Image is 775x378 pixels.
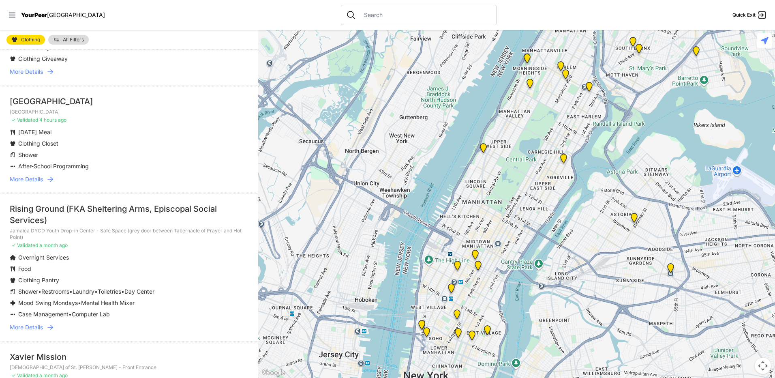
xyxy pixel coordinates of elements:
[18,277,59,283] span: Clothing Pantry
[467,331,477,344] div: University Community Social Services (UCSS)
[39,117,66,123] span: 4 hours ago
[47,11,105,18] span: [GEOGRAPHIC_DATA]
[10,351,248,363] div: Xavier Mission
[359,11,491,19] input: Search
[453,328,463,341] div: Bowery Campus
[18,288,38,295] span: Shower
[422,327,432,340] div: Main Location, SoHo, DYCD Youth Drop-in Center
[755,358,771,374] button: Map camera controls
[94,288,98,295] span: •
[18,254,69,261] span: Overnight Services
[18,311,69,318] span: Case Management
[10,203,248,226] div: Rising Ground (FKA Sheltering Arms, Episcopal Social Services)
[98,288,121,295] span: Toiletries
[18,140,58,147] span: Clothing Closet
[452,309,462,322] div: Harvey Milk High School
[584,82,594,95] div: Main Location
[21,11,47,18] span: YourPeer
[48,35,89,45] a: All Filters
[124,288,154,295] span: Day Center
[11,117,38,123] span: ✓ Validated
[41,288,69,295] span: Restrooms
[10,109,248,115] p: [GEOGRAPHIC_DATA]
[732,10,767,20] a: Quick Exit
[18,151,38,158] span: Shower
[63,37,84,42] span: All Filters
[21,13,105,17] a: YourPeer[GEOGRAPHIC_DATA]
[10,68,248,76] a: More Details
[72,311,110,318] span: Computer Lab
[18,163,89,170] span: After-School Programming
[522,54,532,67] div: Manhattan
[260,367,287,378] img: Google
[39,242,68,248] span: a month ago
[10,323,43,331] span: More Details
[6,35,45,45] a: Clothing
[18,265,31,272] span: Food
[10,175,248,183] a: More Details
[69,288,73,295] span: •
[38,288,41,295] span: •
[525,79,535,92] div: The Cathedral Church of St. John the Divine
[628,37,638,50] div: The Bronx
[10,364,248,371] p: [DEMOGRAPHIC_DATA] of St. [PERSON_NAME] - Front Entrance
[10,228,248,241] p: Jamaica DYCD Youth Drop-in Center - Safe Space (grey door between Tabernacle of Prayer and Hot Po...
[10,175,43,183] span: More Details
[473,261,483,274] div: Greater New York City
[10,323,248,331] a: More Details
[11,242,38,248] span: ✓ Validated
[69,311,72,318] span: •
[18,299,78,306] span: Mood Swing Mondays
[81,299,135,306] span: Mental Health Mixer
[73,288,94,295] span: Laundry
[559,154,569,167] div: Avenue Church
[452,261,462,274] div: New Location, Headquarters
[10,68,43,76] span: More Details
[18,129,51,135] span: [DATE] Meal
[21,37,40,42] span: Clothing
[446,283,456,296] div: Church of St. Francis Xavier - Front Entrance
[732,12,756,18] span: Quick Exit
[18,55,68,62] span: Clothing Giveaway
[78,299,81,306] span: •
[10,96,248,107] div: [GEOGRAPHIC_DATA]
[666,263,676,276] div: Woodside Youth Drop-in Center
[634,44,644,57] div: The Bronx Pride Center
[482,325,492,338] div: Manhattan
[260,367,287,378] a: Open this area in Google Maps (opens a new window)
[556,61,566,74] div: Uptown/Harlem DYCD Youth Drop-in Center
[121,288,124,295] span: •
